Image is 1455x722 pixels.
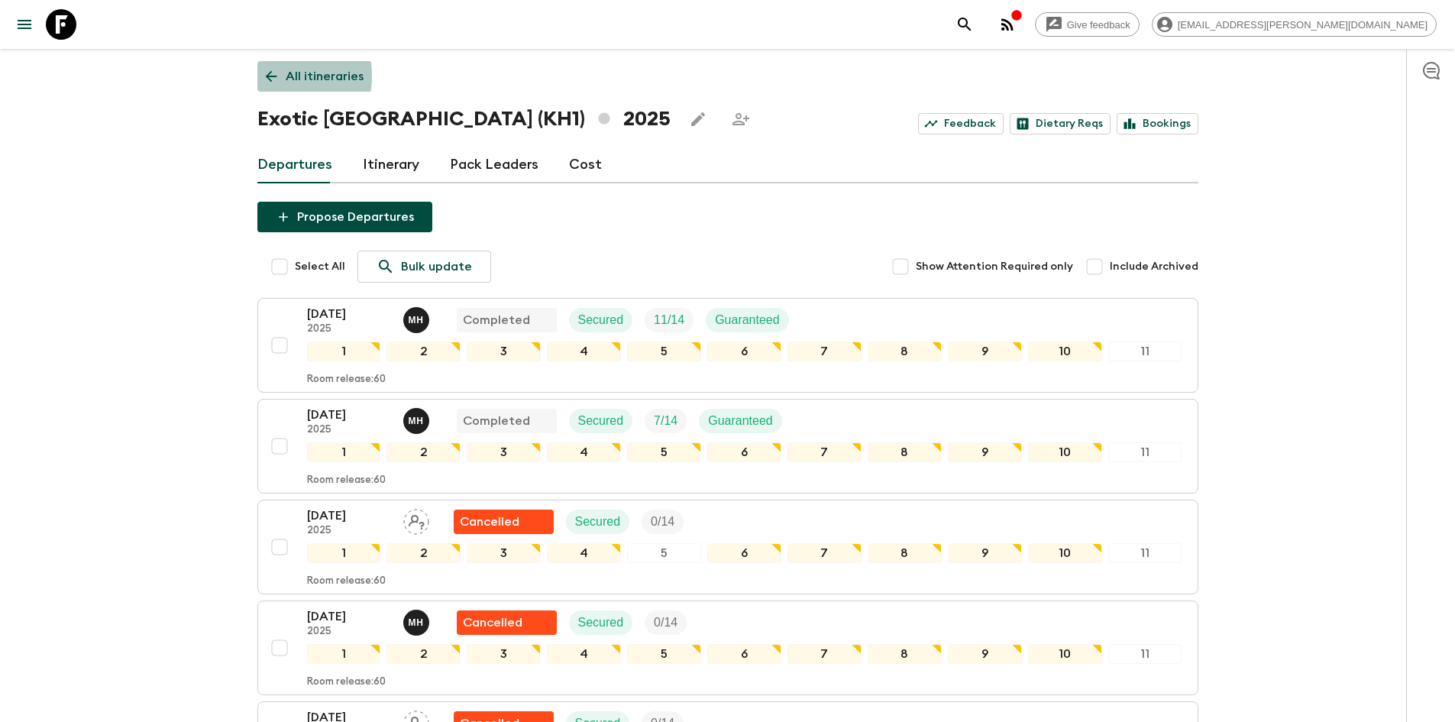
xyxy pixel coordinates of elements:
p: 0 / 14 [651,513,674,531]
div: 7 [787,442,862,462]
div: Secured [566,510,630,534]
div: 4 [547,442,621,462]
p: Room release: 60 [307,575,386,588]
p: Bulk update [401,257,472,276]
div: 3 [467,342,541,361]
div: 2 [386,342,461,361]
p: Cancelled [463,614,522,632]
div: 4 [547,342,621,361]
div: 1 [307,342,381,361]
a: Dietary Reqs [1010,113,1111,134]
div: Secured [569,409,633,433]
a: All itineraries [257,61,372,92]
span: Show Attention Required only [916,259,1073,274]
p: [DATE] [307,507,391,525]
div: Trip Fill [645,308,694,332]
p: Secured [578,311,624,329]
button: [DATE]2025Assign pack leaderFlash Pack cancellationSecuredTrip Fill1234567891011Room release:60 [257,500,1198,594]
div: 10 [1028,644,1102,664]
div: 3 [467,442,541,462]
a: Bookings [1117,113,1198,134]
div: 2 [386,442,461,462]
div: 9 [948,342,1022,361]
div: Flash Pack cancellation [454,510,554,534]
div: 8 [868,543,942,563]
p: Room release: 60 [307,676,386,688]
div: 10 [1028,342,1102,361]
div: 10 [1028,442,1102,462]
button: MH [403,610,432,636]
p: [DATE] [307,305,391,323]
div: 11 [1108,644,1182,664]
a: Give feedback [1035,12,1140,37]
span: Share this itinerary [726,104,756,134]
span: Mr. Heng Pringratana (Prefer name : James) [403,413,432,425]
span: Mr. Heng Pringratana (Prefer name : James) [403,614,432,626]
p: [DATE] [307,406,391,424]
span: Assign pack leader [403,513,429,526]
div: 5 [627,442,701,462]
button: [DATE]2025Mr. Heng Pringratana (Prefer name : James)CompletedSecuredTrip FillGuaranteed1234567891... [257,399,1198,494]
div: Trip Fill [645,409,687,433]
a: Feedback [918,113,1004,134]
div: 9 [948,644,1022,664]
p: Room release: 60 [307,374,386,386]
span: Mr. Heng Pringratana (Prefer name : James) [403,312,432,324]
span: Give feedback [1059,19,1139,31]
p: Guaranteed [715,311,780,329]
span: Include Archived [1110,259,1198,274]
div: 8 [868,342,942,361]
div: 3 [467,543,541,563]
p: Completed [463,412,530,430]
p: Secured [578,412,624,430]
div: Secured [569,308,633,332]
a: Pack Leaders [450,147,538,183]
div: 7 [787,342,862,361]
button: Edit this itinerary [683,104,713,134]
div: 8 [868,644,942,664]
div: 1 [307,644,381,664]
div: 1 [307,442,381,462]
p: 2025 [307,323,391,335]
button: search adventures [949,9,980,40]
div: Trip Fill [645,610,687,635]
div: 6 [707,543,781,563]
div: 8 [868,442,942,462]
p: M H [409,617,424,629]
p: Completed [463,311,530,329]
span: [EMAIL_ADDRESS][PERSON_NAME][DOMAIN_NAME] [1169,19,1436,31]
div: 6 [707,644,781,664]
div: 5 [627,342,701,361]
div: 2 [386,543,461,563]
div: [EMAIL_ADDRESS][PERSON_NAME][DOMAIN_NAME] [1152,12,1437,37]
a: Bulk update [357,251,491,283]
a: Itinerary [363,147,419,183]
div: 4 [547,644,621,664]
span: Select All [295,259,345,274]
p: [DATE] [307,607,391,626]
button: [DATE]2025Mr. Heng Pringratana (Prefer name : James)Flash Pack cancellationSecuredTrip Fill123456... [257,601,1198,695]
h1: Exotic [GEOGRAPHIC_DATA] (KH1) 2025 [257,104,671,134]
p: Cancelled [460,513,519,531]
div: Flash Pack cancellation [457,610,557,635]
div: 6 [707,442,781,462]
div: 1 [307,543,381,563]
p: All itineraries [286,67,364,86]
div: 5 [627,644,701,664]
p: 11 / 14 [654,311,684,329]
p: 7 / 14 [654,412,677,430]
p: 2025 [307,424,391,436]
p: Secured [578,614,624,632]
p: Secured [575,513,621,531]
button: menu [9,9,40,40]
div: 11 [1108,342,1182,361]
a: Departures [257,147,332,183]
a: Cost [569,147,602,183]
div: 5 [627,543,701,563]
div: 2 [386,644,461,664]
div: 10 [1028,543,1102,563]
div: 11 [1108,543,1182,563]
div: 11 [1108,442,1182,462]
p: 2025 [307,626,391,638]
p: 0 / 14 [654,614,677,632]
